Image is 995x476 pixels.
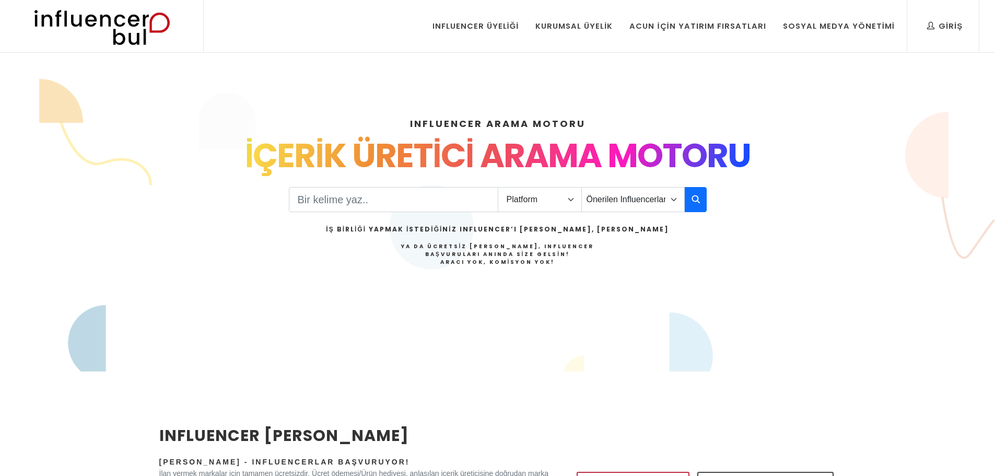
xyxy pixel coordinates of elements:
div: İÇERİK ÜRETİCİ ARAMA MOTORU [159,131,836,181]
div: Giriş [927,20,963,32]
strong: Aracı Yok, Komisyon Yok! [440,258,555,266]
div: Sosyal Medya Yönetimi [783,20,895,32]
div: Acun İçin Yatırım Fırsatları [629,20,766,32]
h2: İş Birliği Yapmak İstediğiniz Influencer’ı [PERSON_NAME], [PERSON_NAME] [326,225,669,234]
h2: INFLUENCER [PERSON_NAME] [159,424,549,447]
h4: INFLUENCER ARAMA MOTORU [159,117,836,131]
h4: Ya da Ücretsiz [PERSON_NAME], Influencer Başvuruları Anında Size Gelsin! [326,242,669,266]
div: Influencer Üyeliği [432,20,519,32]
span: [PERSON_NAME] - Influencerlar Başvuruyor! [159,458,410,466]
div: Kurumsal Üyelik [535,20,613,32]
input: Search [289,187,498,212]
